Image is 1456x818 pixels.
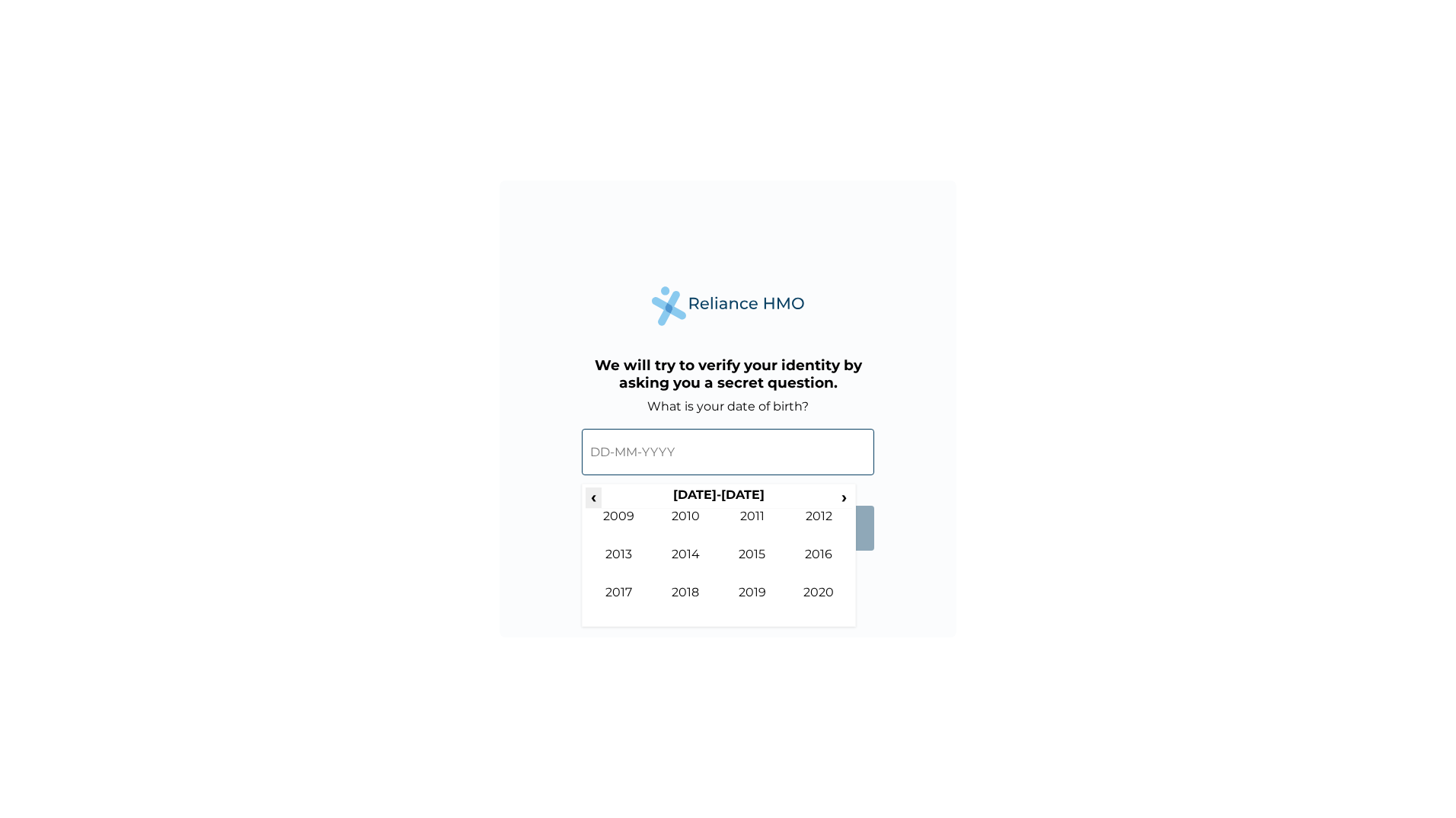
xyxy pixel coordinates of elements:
[602,487,835,509] th: [DATE]-[DATE]
[586,547,653,585] td: 2013
[582,356,874,391] h3: We will try to verify your identity by asking you a secret question.
[586,487,602,506] span: ‹
[586,585,653,623] td: 2017
[719,585,786,623] td: 2019
[582,429,874,475] input: DD-MM-YYYY
[836,487,853,506] span: ›
[586,509,653,547] td: 2009
[653,547,720,585] td: 2014
[652,286,804,325] img: Reliance Health's Logo
[719,509,786,547] td: 2011
[647,399,809,414] label: What is your date of birth?
[786,585,853,623] td: 2020
[653,509,720,547] td: 2010
[786,547,853,585] td: 2016
[719,547,786,585] td: 2015
[786,509,853,547] td: 2012
[653,585,720,623] td: 2018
